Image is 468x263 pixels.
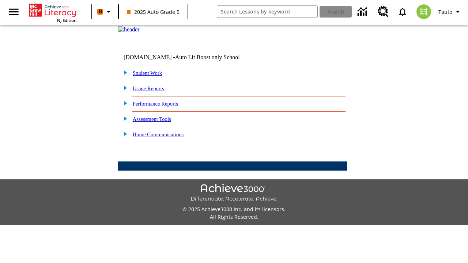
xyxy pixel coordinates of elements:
a: Data Center [353,2,373,22]
img: plus.gif [120,84,128,91]
div: Home [29,2,76,23]
span: Tauto [438,8,452,16]
a: Resource Center, Will open in new tab [373,2,393,22]
a: Performance Reports [133,101,178,107]
img: plus.gif [120,100,128,106]
nobr: Auto Lit Boost only School [175,54,240,60]
td: [DOMAIN_NAME] - [124,54,258,61]
a: Usage Reports [133,85,164,91]
button: Boost Class color is orange. Change class color [94,5,116,18]
span: 2025 Auto Grade 5 [127,8,180,16]
img: plus.gif [120,130,128,137]
img: plus.gif [120,69,128,76]
a: Notifications [393,2,412,21]
span: B [99,7,102,16]
button: Profile/Settings [435,5,465,18]
button: Select a new avatar [412,2,435,21]
img: avatar image [416,4,431,19]
input: search field [217,6,318,18]
img: header [118,26,140,33]
a: Student Work [133,70,162,76]
button: Open side menu [3,1,24,23]
img: Achieve3000 Differentiate Accelerate Achieve [190,184,278,202]
span: NJ Edition [57,18,76,23]
img: plus.gif [120,115,128,122]
a: Assessment Tools [133,116,171,122]
a: Home Communications [133,131,184,137]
